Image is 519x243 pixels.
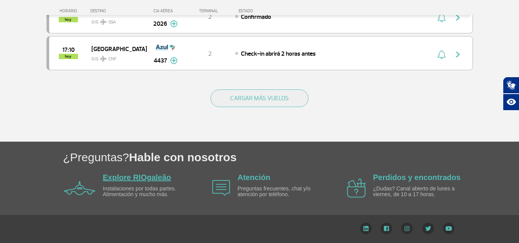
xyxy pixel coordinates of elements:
[443,223,454,234] img: YouTube
[91,15,141,26] span: GIG
[208,50,212,58] span: 2
[59,54,78,59] span: hoy
[422,223,434,234] img: Twitter
[347,179,366,198] img: airplane icon
[49,8,91,13] div: HORÁRIO
[64,181,95,195] img: airplane icon
[100,19,107,25] img: destiny_airplane.svg
[91,44,141,54] span: [GEOGRAPHIC_DATA]
[108,19,116,26] span: SSA
[90,8,146,13] div: DESTINO
[208,13,212,21] span: 2
[62,47,75,53] span: 2025-08-27 17:10:00
[503,77,519,94] button: Abrir tradutor de língua de sinais.
[438,50,446,59] img: sino-painel-voo.svg
[453,50,463,59] img: seta-direita-painel-voo.svg
[103,186,191,198] p: Instalaciones por todas partes. Alimentación y mucho más.
[241,50,316,58] span: Check-in abrirá 2 horas antes
[185,8,235,13] div: TERMINAL
[237,186,326,198] p: Preguntas frecuentes, chat y/o atención por teléfono.
[503,77,519,111] div: Plugin de acessibilidade da Hand Talk.
[153,19,167,28] span: 2026
[154,56,167,65] span: 4437
[170,57,177,64] img: mais-info-painel-voo.svg
[212,180,230,196] img: airplane icon
[63,149,519,165] h1: ¿Preguntas?
[235,8,297,13] div: ESTADO
[211,89,308,107] button: CARGAR MÁS VUELOS
[401,223,413,234] img: Instagram
[59,17,78,22] span: hoy
[360,223,372,234] img: LinkedIn
[146,8,185,13] div: CIA AÉREA
[503,94,519,111] button: Abrir recursos assistivos.
[170,20,177,27] img: mais-info-painel-voo.svg
[129,151,237,164] span: Hable con nosotros
[381,223,392,234] img: Facebook
[91,51,141,63] span: GIG
[373,173,461,182] a: Perdidos y encontrados
[108,56,116,63] span: CNF
[100,56,107,62] img: destiny_airplane.svg
[373,186,461,198] p: ¿Dudas? Canal abierto de lunes a viernes, de 10 a 17 horas.
[241,13,271,21] span: Confirmado
[237,173,270,182] a: Atención
[103,173,171,182] a: Explore RIOgaleão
